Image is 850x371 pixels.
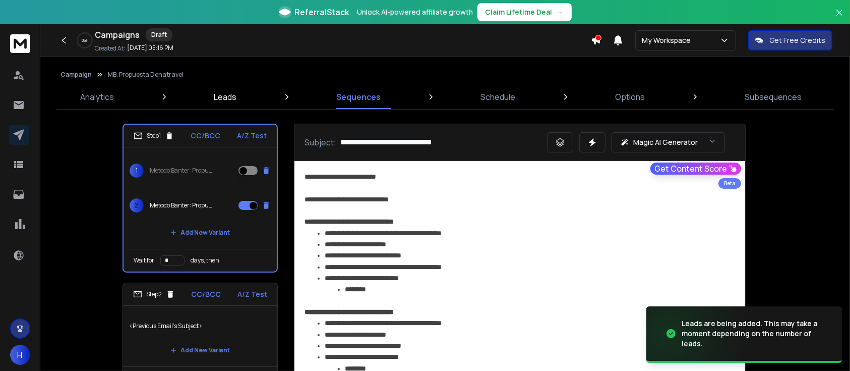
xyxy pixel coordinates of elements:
[718,178,741,189] div: Beta
[331,85,387,109] a: Sequences
[610,85,651,109] a: Options
[81,91,114,103] p: Analytics
[10,345,30,365] button: H
[748,30,832,50] button: Get Free Credits
[108,71,184,79] p: MB. Propuesta Denatravel
[739,85,808,109] a: Subsequences
[650,163,741,175] button: Get Content Score
[95,44,125,52] p: Created At:
[357,7,473,17] p: Unlock AI-powered affiliate growth
[130,164,144,178] span: 1
[192,289,221,299] p: CC/BCC
[134,131,174,140] div: Step 1
[833,6,846,30] button: Close banner
[133,290,175,299] div: Step 2
[337,91,381,103] p: Sequences
[682,319,830,349] div: Leads are being added. This may take a moment depending on the number of leads.
[295,6,349,18] span: ReferralStack
[745,91,802,103] p: Subsequences
[134,256,154,264] p: Wait for
[130,198,144,213] span: 2
[612,132,725,152] button: Magic AI Generator
[95,29,140,41] h1: Campaigns
[60,71,92,79] button: Campaign
[557,7,564,17] span: →
[237,131,267,141] p: A/Z Test
[214,91,237,103] p: Leads
[646,304,747,364] img: image
[616,91,645,103] p: Options
[123,124,278,273] li: Step1CC/BCCA/Z Test1Método Banter: Propuesta Qampo2Método Banter: Propuesta Amac ExpertoAdd New V...
[129,312,271,340] p: <Previous Email's Subject>
[305,136,336,148] p: Subject:
[481,91,516,103] p: Schedule
[162,340,238,360] button: Add New Variant
[82,37,88,43] p: 0 %
[769,35,825,45] p: Get Free Credits
[191,131,220,141] p: CC/BCC
[191,256,219,264] p: days, then
[237,289,267,299] p: A/Z Test
[150,167,214,175] p: Método Banter: Propuesta Qampo
[162,223,238,243] button: Add New Variant
[475,85,522,109] a: Schedule
[146,28,172,41] div: Draft
[208,85,243,109] a: Leads
[477,3,572,21] button: Claim Lifetime Deal→
[75,85,120,109] a: Analytics
[150,201,214,209] p: Método Banter: Propuesta Amac Experto
[642,35,695,45] p: My Workspace
[127,44,173,52] p: [DATE] 05:16 PM
[633,137,698,147] p: Magic AI Generator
